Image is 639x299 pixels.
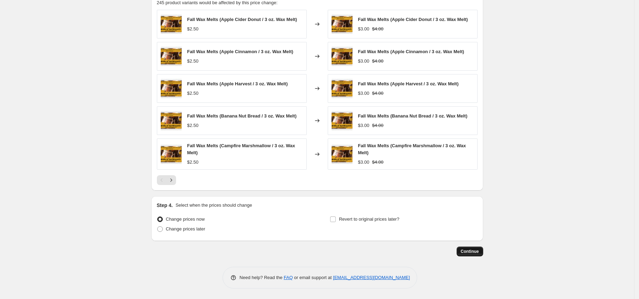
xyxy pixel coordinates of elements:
img: FullSizeRender_1ef795d8-12bc-40b1-8ad3-b8bbfed24dd2_80x.jpg [161,14,182,35]
strike: $4.00 [372,122,384,129]
img: FullSizeRender_1ef795d8-12bc-40b1-8ad3-b8bbfed24dd2_80x.jpg [161,78,182,99]
div: $2.50 [187,159,199,166]
span: Revert to original prices later? [339,216,399,222]
div: $2.50 [187,122,199,129]
div: $3.00 [358,90,370,97]
span: Change prices later [166,226,205,232]
span: or email support at [293,275,333,280]
span: Fall Wax Melts (Apple Harvest / 3 oz. Wax Melt) [187,81,288,86]
img: FullSizeRender_1ef795d8-12bc-40b1-8ad3-b8bbfed24dd2_80x.jpg [332,14,353,35]
nav: Pagination [157,175,176,185]
span: Fall Wax Melts (Apple Cider Donut / 3 oz. Wax Melt) [187,17,297,22]
p: Select when the prices should change [175,202,252,209]
div: $3.00 [358,122,370,129]
strike: $4.00 [372,58,384,65]
span: Fall Wax Melts (Banana Nut Bread / 3 oz. Wax Melt) [358,113,467,119]
strike: $4.00 [372,26,384,33]
span: Need help? Read the [240,275,284,280]
span: Fall Wax Melts (Banana Nut Bread / 3 oz. Wax Melt) [187,113,297,119]
button: Continue [457,247,483,256]
span: Fall Wax Melts (Apple Cinnamon / 3 oz. Wax Melt) [187,49,293,54]
span: Continue [461,249,479,254]
a: [EMAIL_ADDRESS][DOMAIN_NAME] [333,275,410,280]
strike: $4.00 [372,90,384,97]
h2: Step 4. [157,202,173,209]
img: FullSizeRender_1ef795d8-12bc-40b1-8ad3-b8bbfed24dd2_80x.jpg [161,144,182,165]
span: Change prices now [166,216,205,222]
div: $2.50 [187,26,199,33]
img: FullSizeRender_1ef795d8-12bc-40b1-8ad3-b8bbfed24dd2_80x.jpg [332,46,353,67]
img: FullSizeRender_1ef795d8-12bc-40b1-8ad3-b8bbfed24dd2_80x.jpg [161,46,182,67]
img: FullSizeRender_1ef795d8-12bc-40b1-8ad3-b8bbfed24dd2_80x.jpg [161,110,182,131]
span: Fall Wax Melts (Apple Harvest / 3 oz. Wax Melt) [358,81,459,86]
img: FullSizeRender_1ef795d8-12bc-40b1-8ad3-b8bbfed24dd2_80x.jpg [332,110,353,131]
span: Fall Wax Melts (Campfire Marshmallow / 3 oz. Wax Melt) [187,143,295,155]
div: $2.50 [187,90,199,97]
a: FAQ [284,275,293,280]
button: Next [166,175,176,185]
div: $3.00 [358,26,370,33]
div: $3.00 [358,159,370,166]
img: FullSizeRender_1ef795d8-12bc-40b1-8ad3-b8bbfed24dd2_80x.jpg [332,78,353,99]
strike: $4.00 [372,159,384,166]
span: Fall Wax Melts (Apple Cinnamon / 3 oz. Wax Melt) [358,49,464,54]
div: $3.00 [358,58,370,65]
img: FullSizeRender_1ef795d8-12bc-40b1-8ad3-b8bbfed24dd2_80x.jpg [332,144,353,165]
div: $2.50 [187,58,199,65]
span: Fall Wax Melts (Campfire Marshmallow / 3 oz. Wax Melt) [358,143,466,155]
span: Fall Wax Melts (Apple Cider Donut / 3 oz. Wax Melt) [358,17,468,22]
